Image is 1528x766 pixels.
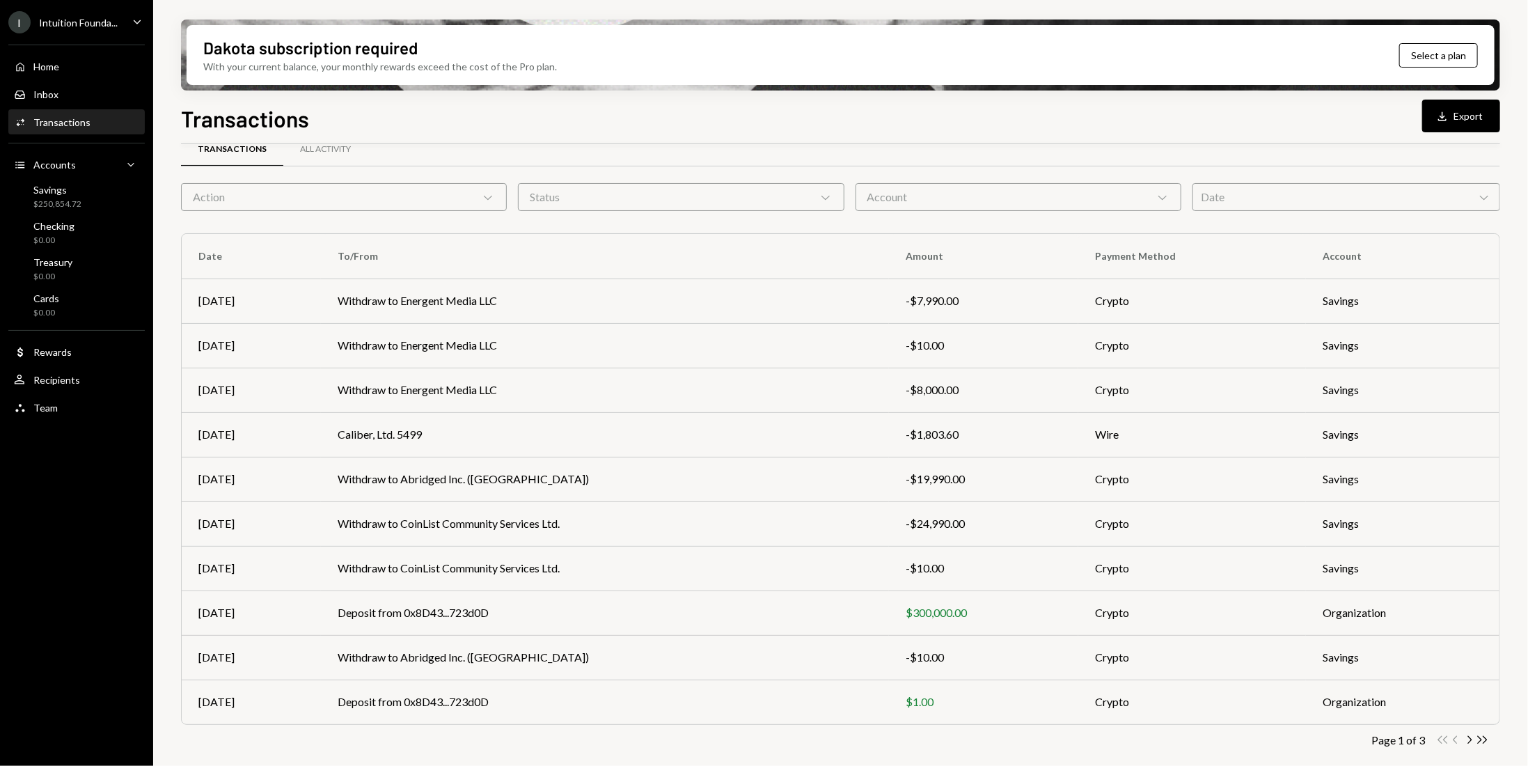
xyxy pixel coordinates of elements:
a: All Activity [283,132,368,167]
div: -$7,990.00 [906,292,1062,309]
td: Crypto [1078,457,1306,501]
button: Select a plan [1399,43,1478,68]
div: [DATE] [198,426,304,443]
button: Export [1422,100,1500,132]
div: I [8,11,31,33]
div: [DATE] [198,649,304,666]
div: Transactions [198,143,267,155]
td: Savings [1306,546,1499,591]
td: Withdraw to Abridged Inc. ([GEOGRAPHIC_DATA]) [321,457,890,501]
div: All Activity [300,143,351,155]
td: Crypto [1078,546,1306,591]
a: Accounts [8,152,145,177]
th: Date [182,234,321,279]
div: -$24,990.00 [906,515,1062,532]
div: Action [181,183,507,211]
td: Organization [1306,680,1499,724]
td: Caliber, Ltd. 5499 [321,412,890,457]
div: [DATE] [198,292,304,309]
td: Crypto [1078,591,1306,635]
a: Home [8,54,145,79]
th: Payment Method [1078,234,1306,279]
div: Status [518,183,844,211]
a: Checking$0.00 [8,216,145,249]
td: Crypto [1078,323,1306,368]
div: Rewards [33,346,72,358]
div: Inbox [33,88,58,100]
a: Transactions [8,109,145,134]
a: Savings$250,854.72 [8,180,145,213]
div: Page 1 of 3 [1371,733,1425,747]
div: -$8,000.00 [906,382,1062,398]
h1: Transactions [181,104,309,132]
div: Team [33,402,58,414]
div: $1.00 [906,694,1062,710]
td: Wire [1078,412,1306,457]
div: [DATE] [198,471,304,487]
td: Organization [1306,591,1499,635]
div: Home [33,61,59,72]
a: Recipients [8,367,145,392]
td: Crypto [1078,680,1306,724]
a: Rewards [8,339,145,364]
td: Deposit from 0x8D43...723d0D [321,680,890,724]
div: Treasury [33,256,72,268]
div: -$10.00 [906,337,1062,354]
th: To/From [321,234,890,279]
div: [DATE] [198,694,304,710]
a: Cards$0.00 [8,288,145,322]
td: Savings [1306,635,1499,680]
td: Crypto [1078,635,1306,680]
td: Savings [1306,501,1499,546]
td: Withdraw to Energent Media LLC [321,368,890,412]
td: Savings [1306,457,1499,501]
th: Account [1306,234,1499,279]
th: Amount [889,234,1078,279]
div: -$19,990.00 [906,471,1062,487]
td: Withdraw to Abridged Inc. ([GEOGRAPHIC_DATA]) [321,635,890,680]
div: Recipients [33,374,80,386]
div: $0.00 [33,307,59,319]
div: -$10.00 [906,649,1062,666]
td: Savings [1306,412,1499,457]
div: $300,000.00 [906,604,1062,621]
td: Savings [1306,323,1499,368]
a: Team [8,395,145,420]
div: Savings [33,184,81,196]
a: Transactions [181,132,283,167]
div: [DATE] [198,515,304,532]
div: Intuition Founda... [39,17,118,29]
div: [DATE] [198,560,304,577]
div: [DATE] [198,604,304,621]
td: Savings [1306,368,1499,412]
a: Inbox [8,81,145,107]
div: Accounts [33,159,76,171]
a: Treasury$0.00 [8,252,145,286]
div: With your current balance, your monthly rewards exceed the cost of the Pro plan. [203,59,557,74]
td: Crypto [1078,501,1306,546]
td: Withdraw to CoinList Community Services Ltd. [321,501,890,546]
div: [DATE] [198,382,304,398]
div: -$1,803.60 [906,426,1062,443]
div: Dakota subscription required [203,36,418,59]
td: Crypto [1078,279,1306,323]
div: -$10.00 [906,560,1062,577]
div: [DATE] [198,337,304,354]
td: Deposit from 0x8D43...723d0D [321,591,890,635]
div: $0.00 [33,235,74,247]
div: Transactions [33,116,90,128]
div: Cards [33,292,59,304]
div: $250,854.72 [33,198,81,210]
div: Account [856,183,1181,211]
td: Savings [1306,279,1499,323]
td: Withdraw to Energent Media LLC [321,279,890,323]
td: Withdraw to Energent Media LLC [321,323,890,368]
div: $0.00 [33,271,72,283]
div: Date [1192,183,1500,211]
td: Crypto [1078,368,1306,412]
div: Checking [33,220,74,232]
td: Withdraw to CoinList Community Services Ltd. [321,546,890,591]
